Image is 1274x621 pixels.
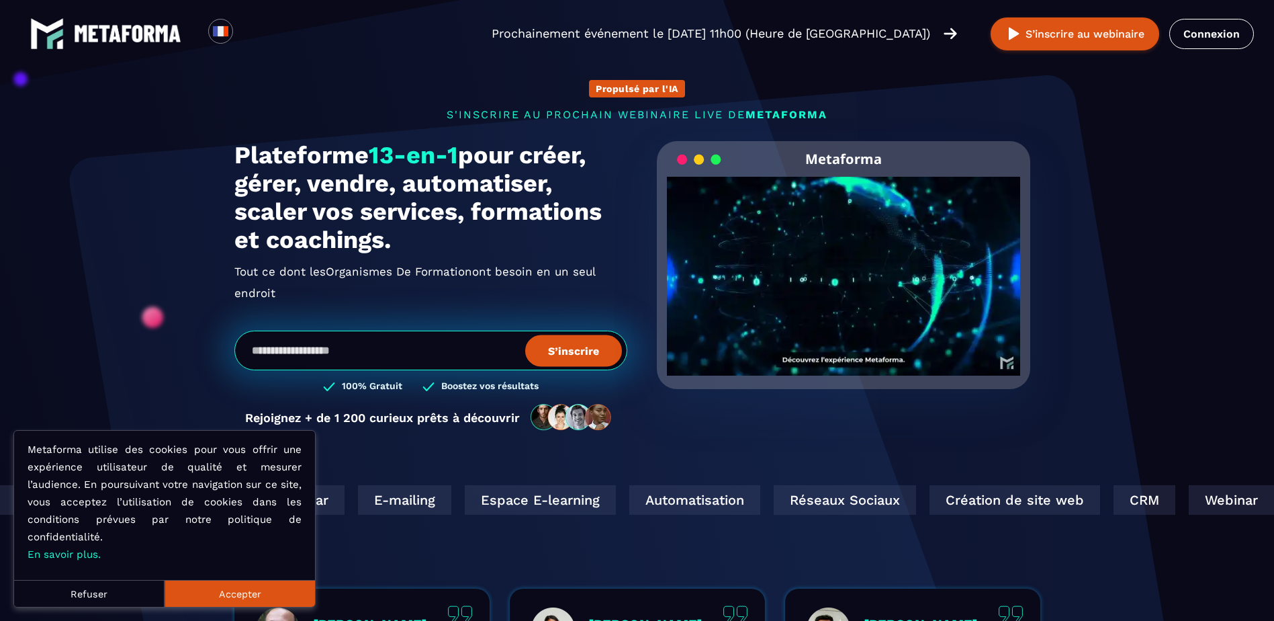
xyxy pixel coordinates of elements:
[677,153,721,166] img: loading
[234,108,1040,121] p: s'inscrire au prochain webinaire live de
[14,580,165,607] button: Refuser
[323,380,335,393] img: checked
[944,26,957,41] img: arrow-right
[245,411,520,425] p: Rejoignez + de 1 200 curieux prêts à découvrir
[1186,485,1271,515] div: Webinar
[525,335,622,366] button: S’inscrire
[745,108,827,121] span: METAFORMA
[1169,19,1254,49] a: Connexion
[805,141,882,177] h2: Metaforma
[244,26,255,42] input: Search for option
[165,580,315,607] button: Accepter
[212,23,229,40] img: fr
[991,17,1159,50] button: S’inscrire au webinaire
[355,485,449,515] div: E-mailing
[28,441,302,563] p: Metaforma utilise des cookies pour vous offrir une expérience utilisateur de qualité et mesurer l...
[234,261,627,304] h2: Tout ce dont les ont besoin en un seul endroit
[1005,26,1022,42] img: play
[234,141,627,254] h1: Plateforme pour créer, gérer, vendre, automatiser, scaler vos services, formations et coachings.
[326,261,472,282] span: Organismes De Formation
[422,380,435,393] img: checked
[596,83,678,94] p: Propulsé par l'IA
[441,380,539,393] h3: Boostez vos résultats
[28,548,101,561] a: En savoir plus.
[1111,485,1173,515] div: CRM
[74,25,181,42] img: logo
[342,380,402,393] h3: 100% Gratuit
[527,403,617,431] img: community-people
[492,24,930,43] p: Prochainement événement le [DATE] 11h00 (Heure de [GEOGRAPHIC_DATA])
[257,485,342,515] div: Webinar
[233,19,266,48] div: Search for option
[369,141,458,169] span: 13-en-1
[771,485,913,515] div: Réseaux Sociaux
[462,485,613,515] div: Espace E-learning
[667,177,1021,354] video: Your browser does not support the video tag.
[927,485,1097,515] div: Création de site web
[30,17,64,50] img: logo
[627,485,758,515] div: Automatisation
